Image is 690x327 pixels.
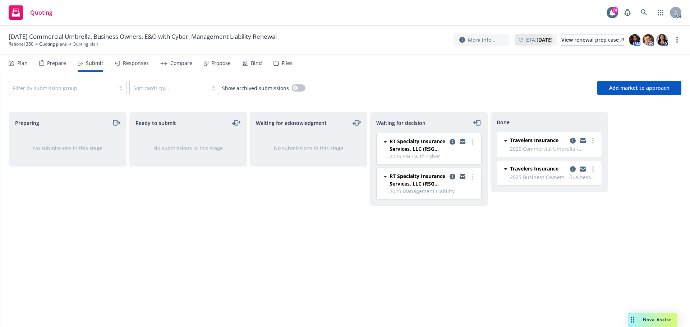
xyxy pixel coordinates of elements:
strong: [DATE] [537,36,553,43]
span: 2025 Commercial Umbrella - Umbrella [510,145,597,153]
a: copy logging email [569,165,577,173]
span: Quoting plan [73,41,98,47]
span: 2025 Business Owners - Business Owners [510,173,597,181]
a: more [589,136,597,145]
a: copy logging email [458,172,467,181]
img: photo [643,34,654,46]
div: Plan [17,60,28,66]
button: Add market to approach [597,81,681,95]
span: Done [497,118,510,126]
div: No submissions in this stage [141,144,235,152]
div: Compare [170,60,192,66]
a: copy logging email [579,165,587,173]
a: more [673,36,681,44]
span: ETA : [526,36,553,43]
a: more [468,172,477,181]
div: Submit [86,60,103,66]
a: Search [637,5,651,20]
div: Drag to move [628,313,637,327]
a: moveRight [112,118,120,127]
a: Quoting plans [39,41,67,47]
a: copy logging email [579,136,587,145]
span: 2025 Management Liability [390,187,477,195]
div: View renewal prep case [561,34,624,45]
span: Nova Assist [643,317,671,323]
div: Propose [211,60,231,66]
span: Add market to approach [609,84,670,91]
img: photo [629,34,640,46]
span: RT Specialty Insurance Services, LLC (RSG Specialty, LLC) [390,137,447,153]
a: moveLeftRight [353,118,361,127]
a: moveLeftRight [232,118,241,127]
div: 74 [612,7,618,13]
div: Responses [123,60,149,66]
span: 2025 E&O with Cyber [390,153,477,160]
span: Ready to submit [135,119,176,127]
span: [DATE] Commercial Umbrella, Business Owners, E&O with Cyber, Management Liability Renewal [9,32,277,41]
a: Rational 360 [9,41,33,47]
a: Switch app [653,5,668,20]
a: copy logging email [448,172,457,181]
a: copy logging email [569,136,577,145]
a: more [589,165,597,173]
span: Quoting [30,10,52,15]
button: Nova Assist [628,313,677,327]
span: More info... [468,36,496,44]
span: Waiting for decision [376,119,425,127]
a: Quoting [6,3,55,23]
span: RT Specialty Insurance Services, LLC (RSG Specialty, LLC) [390,172,447,187]
a: copy logging email [458,137,467,146]
span: Travelers Insurance [510,165,558,172]
span: Show archived submissions [222,84,289,92]
span: Travelers Insurance [510,136,558,144]
div: Bind [251,60,262,66]
a: more [468,137,477,146]
div: No submissions in this stage [262,144,355,152]
div: No submissions in this stage [21,144,115,152]
button: More info... [454,34,509,46]
span: Waiting for acknowledgment [256,119,327,127]
span: Preparing [15,119,39,127]
a: copy logging email [448,137,457,146]
img: photo [656,34,668,46]
a: moveLeft [473,118,482,127]
a: Report a Bug [620,5,635,20]
div: Files [282,60,293,66]
div: Prepare [47,60,66,66]
a: View renewal prep case [561,34,624,46]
